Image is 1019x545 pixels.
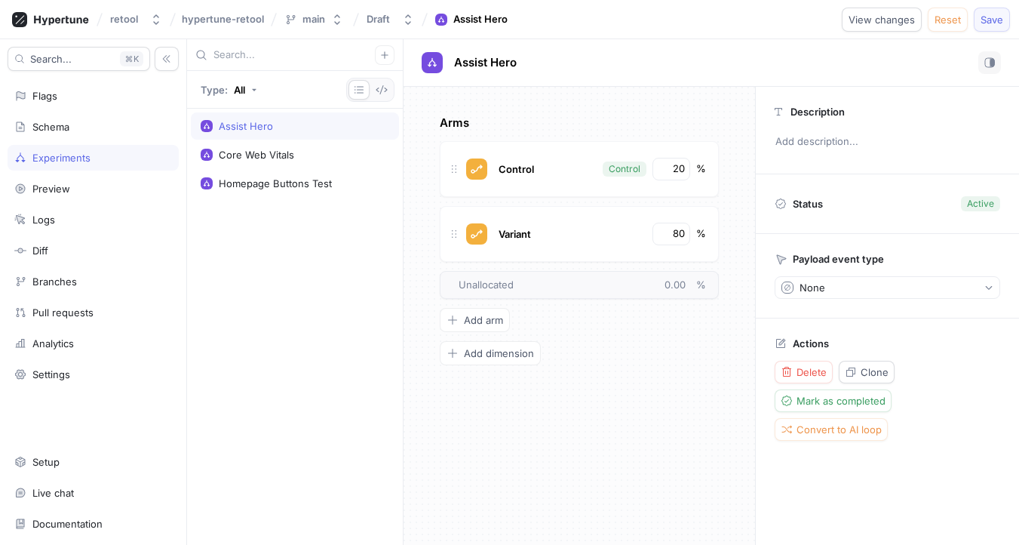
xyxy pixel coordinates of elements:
button: View changes [842,8,922,32]
p: Actions [793,337,829,349]
button: Convert to AI loop [775,418,888,441]
p: Payload event type [793,253,884,265]
div: Control [609,162,640,176]
button: Search...K [8,47,150,71]
div: Active [967,197,994,211]
span: Variant [499,228,531,240]
p: Arms [440,115,719,132]
button: main [278,7,349,32]
span: Control [499,163,534,175]
div: Documentation [32,518,103,530]
button: Reset [928,8,968,32]
button: None [775,276,1000,299]
span: Clone [861,368,889,377]
button: Delete [775,361,833,383]
div: Logs [32,214,55,226]
span: Add arm [464,316,503,325]
span: Save [981,15,1003,24]
span: View changes [849,15,915,24]
span: % [696,279,706,291]
button: retool [104,7,168,32]
div: Schema [32,121,69,133]
div: All [234,84,245,96]
div: Analytics [32,337,74,349]
p: Description [790,106,845,118]
div: main [302,13,325,26]
button: Save [974,8,1010,32]
div: Experiments [32,152,91,164]
button: Draft [361,7,420,32]
div: Settings [32,368,70,380]
div: None [800,282,825,294]
div: % [696,226,706,242]
div: Live chat [32,487,74,499]
div: Assist Hero [219,120,273,132]
div: retool [110,13,138,26]
span: Convert to AI loop [796,425,882,434]
span: Search... [30,54,72,63]
p: Type: [201,84,228,96]
div: Assist Hero [453,12,508,27]
span: Reset [935,15,961,24]
div: Diff [32,245,48,257]
a: Documentation [8,511,179,537]
div: Flags [32,90,57,102]
span: hypertune-retool [182,14,264,24]
div: Preview [32,183,70,195]
div: Core Web Vitals [219,149,294,161]
span: Mark as completed [796,396,885,405]
button: Clone [839,361,895,383]
div: K [120,51,143,66]
button: Mark as completed [775,390,892,412]
div: % [696,162,706,177]
button: Type: All [195,76,262,103]
p: Status [793,193,823,214]
span: Add dimension [464,349,534,358]
div: Pull requests [32,306,94,319]
div: Draft [367,13,390,26]
div: Branches [32,276,77,288]
p: Add description... [769,129,1006,155]
button: Add dimension [440,341,541,365]
span: Assist Hero [454,57,517,69]
div: Setup [32,456,60,468]
div: Homepage Buttons Test [219,177,332,189]
input: Search... [213,48,375,63]
span: 0.00 [664,279,696,291]
button: Add arm [440,308,510,332]
span: Unallocated [459,278,514,293]
span: Delete [796,368,827,377]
